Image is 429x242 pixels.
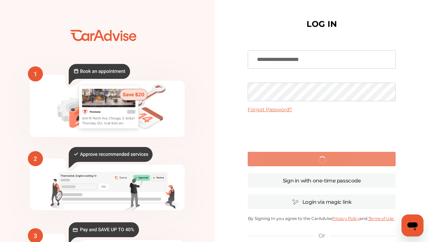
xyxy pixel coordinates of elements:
[401,214,423,236] iframe: Button to launch messaging window
[307,21,337,28] h1: LOG IN
[332,216,360,221] a: Privacy Policy
[269,118,374,145] iframe: reCAPTCHA
[367,216,394,221] a: Terms of Use
[248,173,396,188] a: Sign in with one-time passcode
[248,216,396,221] p: By Signing In you agree to the CarAdvise and .
[319,232,325,240] p: Or
[248,106,292,113] a: Forgot Password?
[292,199,299,205] img: magic_icon.32c66aac.svg
[248,194,396,209] a: Login via magic link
